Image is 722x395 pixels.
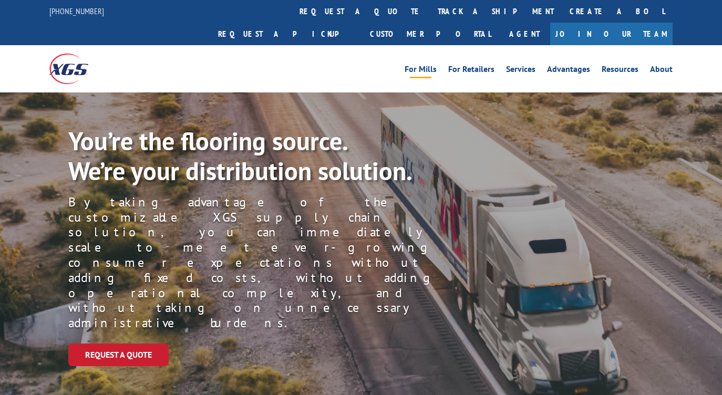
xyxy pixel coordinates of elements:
a: Services [506,65,535,77]
a: [PHONE_NUMBER] [49,6,104,16]
a: Join Our Team [550,23,673,45]
a: For Mills [405,65,437,77]
p: By taking advantage of the customizable XGS supply chain solution, you can immediately scale to m... [68,195,472,331]
a: Customer Portal [362,23,499,45]
a: Advantages [547,65,590,77]
a: For Retailers [448,65,494,77]
a: Resources [602,65,638,77]
a: Agent [499,23,550,45]
a: Request a Quote [68,344,169,366]
a: Request a pickup [210,23,362,45]
p: You’re the flooring source. We’re your distribution solution. [68,126,435,186]
a: About [650,65,673,77]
